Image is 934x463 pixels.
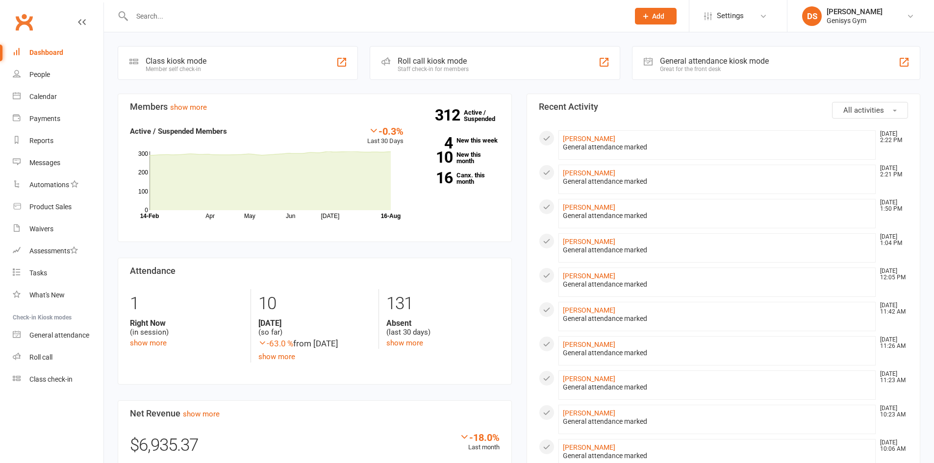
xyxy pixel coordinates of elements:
[258,337,371,350] div: from [DATE]
[418,172,500,185] a: 16Canx. this month
[258,339,293,348] span: -63.0 %
[13,368,103,390] a: Class kiosk mode
[827,7,883,16] div: [PERSON_NAME]
[875,199,908,212] time: [DATE] 1:50 PM
[29,269,47,277] div: Tasks
[13,130,103,152] a: Reports
[563,238,615,245] a: [PERSON_NAME]
[146,66,206,73] div: Member self check-in
[875,268,908,281] time: [DATE] 12:05 PM
[827,16,883,25] div: Genisys Gym
[29,181,69,189] div: Automations
[563,143,872,151] div: General attendance marked
[418,150,453,165] strong: 10
[29,353,52,361] div: Roll call
[832,102,908,119] button: All activities
[29,203,72,211] div: Product Sales
[29,247,78,255] div: Assessments
[875,131,908,144] time: [DATE] 2:22 PM
[29,159,60,167] div: Messages
[29,137,53,145] div: Reports
[29,49,63,56] div: Dashboard
[130,318,243,337] div: (in session)
[875,302,908,315] time: [DATE] 11:42 AM
[563,417,872,426] div: General attendance marked
[563,246,872,254] div: General attendance marked
[258,318,371,337] div: (so far)
[398,66,469,73] div: Staff check-in for members
[459,432,500,453] div: Last month
[29,375,73,383] div: Class check-in
[539,102,909,112] h3: Recent Activity
[435,108,464,122] strong: 312
[386,339,423,347] a: show more
[13,196,103,218] a: Product Sales
[367,125,404,136] div: -0.3%
[13,174,103,196] a: Automations
[563,212,872,220] div: General attendance marked
[130,339,167,347] a: show more
[660,66,769,73] div: Great for the front desk
[29,291,65,299] div: What's New
[418,171,453,185] strong: 16
[258,352,295,361] a: show more
[13,42,103,64] a: Dashboard
[13,240,103,262] a: Assessments
[652,12,664,20] span: Add
[464,102,507,129] a: 312Active / Suspended
[183,410,220,418] a: show more
[130,409,500,418] h3: Net Revenue
[459,432,500,442] div: -18.0%
[170,103,207,112] a: show more
[13,346,103,368] a: Roll call
[563,177,872,186] div: General attendance marked
[875,405,908,418] time: [DATE] 10:23 AM
[660,56,769,66] div: General attendance kiosk mode
[29,225,53,233] div: Waivers
[398,56,469,66] div: Roll call kiosk mode
[12,10,36,34] a: Clubworx
[13,218,103,240] a: Waivers
[563,383,872,391] div: General attendance marked
[717,5,744,27] span: Settings
[563,452,872,460] div: General attendance marked
[130,102,500,112] h3: Members
[563,341,615,348] a: [PERSON_NAME]
[130,266,500,276] h3: Attendance
[418,151,500,164] a: 10New this month
[129,9,622,23] input: Search...
[635,8,677,24] button: Add
[13,262,103,284] a: Tasks
[29,93,57,100] div: Calendar
[563,280,872,289] div: General attendance marked
[130,127,227,136] strong: Active / Suspended Members
[386,318,499,328] strong: Absent
[13,64,103,86] a: People
[13,284,103,306] a: What's New
[29,331,89,339] div: General attendance
[258,289,371,318] div: 10
[13,86,103,108] a: Calendar
[563,375,615,383] a: [PERSON_NAME]
[29,115,60,122] div: Payments
[563,272,615,280] a: [PERSON_NAME]
[563,443,615,451] a: [PERSON_NAME]
[875,371,908,384] time: [DATE] 11:23 AM
[130,318,243,328] strong: Right Now
[563,135,615,143] a: [PERSON_NAME]
[563,203,615,211] a: [PERSON_NAME]
[418,137,500,144] a: 4New this week
[563,169,615,177] a: [PERSON_NAME]
[802,6,822,26] div: DS
[367,125,404,146] div: Last 30 Days
[843,106,884,115] span: All activities
[146,56,206,66] div: Class kiosk mode
[563,315,872,323] div: General attendance marked
[563,306,615,314] a: [PERSON_NAME]
[875,234,908,246] time: [DATE] 1:04 PM
[29,71,50,78] div: People
[386,289,499,318] div: 131
[418,136,453,150] strong: 4
[258,318,371,328] strong: [DATE]
[875,439,908,452] time: [DATE] 10:06 AM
